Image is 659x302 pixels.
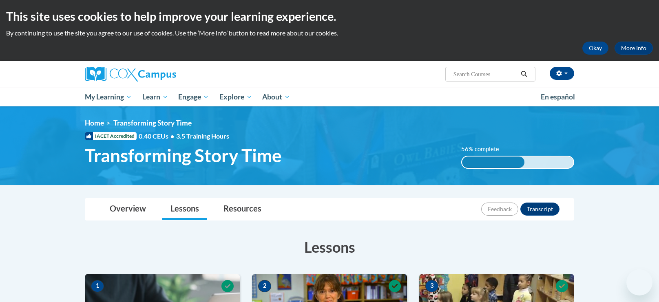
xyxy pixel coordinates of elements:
span: My Learning [85,92,132,102]
span: • [170,132,174,140]
a: Cox Campus [85,67,240,82]
p: By continuing to use the site you agree to our use of cookies. Use the ‘More info’ button to read... [6,29,653,37]
a: Learn [137,88,173,106]
button: Account Settings [550,67,574,80]
span: Explore [219,92,252,102]
img: Cox Campus [85,67,176,82]
div: Main menu [73,88,586,106]
a: Resources [215,198,270,220]
span: Transforming Story Time [85,145,282,166]
a: Engage [173,88,214,106]
button: Search [518,69,530,79]
button: Transcript [520,203,559,216]
h3: Lessons [85,237,574,257]
button: Feedback [481,203,518,216]
span: 0.40 CEUs [139,132,176,141]
a: About [257,88,296,106]
a: En español [535,88,580,106]
iframe: Button to launch messaging window [626,269,652,295]
a: My Learning [80,88,137,106]
span: 1 [91,280,104,292]
span: IACET Accredited [85,132,137,140]
span: 3.5 Training Hours [176,132,229,140]
h2: This site uses cookies to help improve your learning experience. [6,8,653,24]
a: Lessons [162,198,207,220]
a: More Info [615,42,653,55]
label: 56% complete [461,145,508,154]
a: Home [85,119,104,127]
input: Search Courses [453,69,518,79]
span: 3 [425,280,438,292]
a: Overview [102,198,154,220]
span: Transforming Story Time [113,119,192,127]
span: En español [541,93,575,101]
span: Learn [142,92,168,102]
button: Okay [582,42,608,55]
span: Engage [178,92,209,102]
a: Explore [214,88,257,106]
span: 2 [258,280,271,292]
span: About [262,92,290,102]
div: 56% complete [462,157,524,168]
